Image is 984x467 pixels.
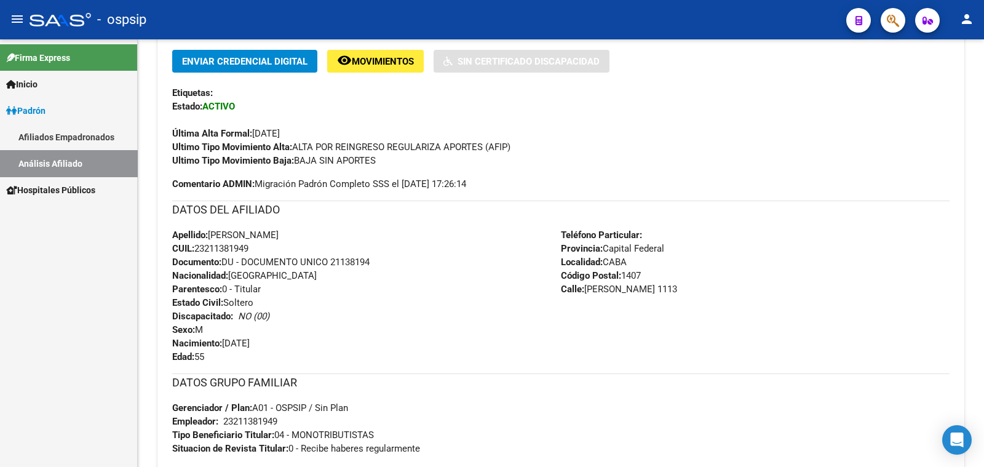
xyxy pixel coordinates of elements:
[172,429,374,441] span: 04 - MONOTRIBUTISTAS
[182,56,307,67] span: Enviar Credencial Digital
[172,416,218,427] strong: Empleador:
[172,230,208,241] strong: Apellido:
[172,257,221,268] strong: Documento:
[172,374,950,391] h3: DATOS GRUPO FAMILIAR
[172,297,223,308] strong: Estado Civil:
[6,183,95,197] span: Hospitales Públicos
[561,257,603,268] strong: Localidad:
[172,230,279,241] span: [PERSON_NAME]
[561,230,642,241] strong: Teléfono Particular:
[172,142,292,153] strong: Ultimo Tipo Movimiento Alta:
[172,324,195,335] strong: Sexo:
[172,311,233,322] strong: Discapacitado:
[172,338,222,349] strong: Nacimiento:
[172,351,194,362] strong: Edad:
[172,87,213,98] strong: Etiquetas:
[172,270,317,281] span: [GEOGRAPHIC_DATA]
[238,311,269,322] i: NO (00)
[6,104,46,118] span: Padrón
[337,53,352,68] mat-icon: remove_red_eye
[172,443,420,454] span: 0 - Recibe haberes regularmente
[172,402,348,413] span: A01 - OSPSIP / Sin Plan
[172,155,376,166] span: BAJA SIN APORTES
[561,270,641,281] span: 1407
[172,324,203,335] span: M
[942,425,972,455] div: Open Intercom Messenger
[172,178,255,190] strong: Comentario ADMIN:
[97,6,146,33] span: - ospsip
[172,284,261,295] span: 0 - Titular
[172,101,202,112] strong: Estado:
[561,270,621,281] strong: Código Postal:
[561,257,627,268] span: CABA
[172,177,466,191] span: Migración Padrón Completo SSS el [DATE] 17:26:14
[172,50,317,73] button: Enviar Credencial Digital
[172,297,253,308] span: Soltero
[6,51,70,65] span: Firma Express
[10,12,25,26] mat-icon: menu
[561,243,664,254] span: Capital Federal
[172,338,250,349] span: [DATE]
[223,415,277,428] div: 23211381949
[959,12,974,26] mat-icon: person
[561,284,584,295] strong: Calle:
[327,50,424,73] button: Movimientos
[6,78,38,91] span: Inicio
[202,101,235,112] strong: ACTIVO
[172,155,294,166] strong: Ultimo Tipo Movimiento Baja:
[172,257,370,268] span: DU - DOCUMENTO UNICO 21138194
[172,128,280,139] span: [DATE]
[172,284,222,295] strong: Parentesco:
[172,402,252,413] strong: Gerenciador / Plan:
[172,429,274,441] strong: Tipo Beneficiario Titular:
[561,284,677,295] span: [PERSON_NAME] 1113
[172,351,204,362] span: 55
[434,50,609,73] button: Sin Certificado Discapacidad
[172,243,248,254] span: 23211381949
[458,56,600,67] span: Sin Certificado Discapacidad
[172,201,950,218] h3: DATOS DEL AFILIADO
[561,243,603,254] strong: Provincia:
[172,142,510,153] span: ALTA POR REINGRESO REGULARIZA APORTES (AFIP)
[172,270,228,281] strong: Nacionalidad:
[172,443,288,454] strong: Situacion de Revista Titular:
[172,128,252,139] strong: Última Alta Formal:
[172,243,194,254] strong: CUIL:
[352,56,414,67] span: Movimientos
